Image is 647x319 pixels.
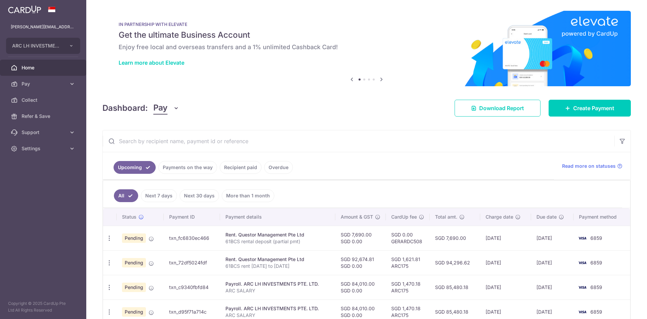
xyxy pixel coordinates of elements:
td: SGD 0.00 GERARDC508 [386,226,430,250]
th: Payment method [574,208,630,226]
span: Amount & GST [341,214,373,220]
div: Rent. Questor Management Pte Ltd [225,231,330,238]
span: Status [122,214,136,220]
td: txn_c9340fbfd84 [164,275,220,299]
span: Charge date [486,214,513,220]
span: Pending [122,258,146,267]
th: Payment ID [164,208,220,226]
button: Pay [153,102,179,115]
div: Payroll. ARC LH INVESTMENTS PTE. LTD. [225,281,330,287]
span: Total amt. [435,214,457,220]
th: Payment details [220,208,335,226]
button: ARC LH INVESTMENTS PTE. LTD. [6,38,80,54]
td: SGD 85,480.18 [430,275,480,299]
a: More than 1 month [222,189,274,202]
span: Download Report [479,104,524,112]
img: CardUp [8,5,41,13]
td: SGD 1,621.81 ARC175 [386,250,430,275]
span: 6859 [590,260,602,265]
a: All [114,189,138,202]
td: [DATE] [480,275,531,299]
span: Pay [22,81,66,87]
div: Payroll. ARC LH INVESTMENTS PTE. LTD. [225,305,330,312]
a: Next 7 days [141,189,177,202]
a: Create Payment [549,100,631,117]
a: Payments on the way [158,161,217,174]
span: Home [22,64,66,71]
span: CardUp fee [391,214,417,220]
h5: Get the ultimate Business Account [119,30,615,40]
td: SGD 7,690.00 [430,226,480,250]
span: Read more on statuses [562,163,616,169]
img: Bank Card [576,308,589,316]
a: Overdue [264,161,293,174]
span: Refer & Save [22,113,66,120]
img: Renovation banner [102,11,631,86]
span: ARC LH INVESTMENTS PTE. LTD. [12,42,62,49]
td: txn_72df5024fdf [164,250,220,275]
input: Search by recipient name, payment id or reference [103,130,614,152]
div: Rent. Questor Management Pte Ltd [225,256,330,263]
span: Create Payment [573,104,614,112]
td: [DATE] [531,226,574,250]
p: ARC SALARY [225,312,330,319]
a: Next 30 days [180,189,219,202]
td: [DATE] [531,275,574,299]
span: 6859 [590,235,602,241]
span: Settings [22,145,66,152]
td: SGD 92,674.81 SGD 0.00 [335,250,386,275]
span: Support [22,129,66,136]
img: Bank Card [576,283,589,291]
td: [DATE] [480,226,531,250]
a: Learn more about Elevate [119,59,184,66]
a: Upcoming [114,161,156,174]
h6: Enjoy free local and overseas transfers and a 1% unlimited Cashback Card! [119,43,615,51]
td: [DATE] [480,250,531,275]
span: Due date [536,214,557,220]
td: [DATE] [531,250,574,275]
td: SGD 94,296.62 [430,250,480,275]
p: ARC SALARY [225,287,330,294]
a: Download Report [455,100,541,117]
p: IN PARTNERSHIP WITH ELEVATE [119,22,615,27]
span: 6859 [590,284,602,290]
a: Read more on statuses [562,163,622,169]
p: 61BCS rental deposit (partial pmt) [225,238,330,245]
a: Recipient paid [220,161,261,174]
span: Pay [153,102,167,115]
h4: Dashboard: [102,102,148,114]
p: [PERSON_NAME][EMAIL_ADDRESS][DOMAIN_NAME] [11,24,75,30]
span: Collect [22,97,66,103]
p: 61BCS rent [DATE] to [DATE] [225,263,330,269]
td: SGD 7,690.00 SGD 0.00 [335,226,386,250]
span: Pending [122,233,146,243]
span: Pending [122,307,146,317]
td: SGD 84,010.00 SGD 0.00 [335,275,386,299]
td: txn_fc6830ec466 [164,226,220,250]
span: 6859 [590,309,602,315]
span: Pending [122,283,146,292]
td: SGD 1,470.18 ARC175 [386,275,430,299]
img: Bank Card [576,259,589,267]
img: Bank Card [576,234,589,242]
